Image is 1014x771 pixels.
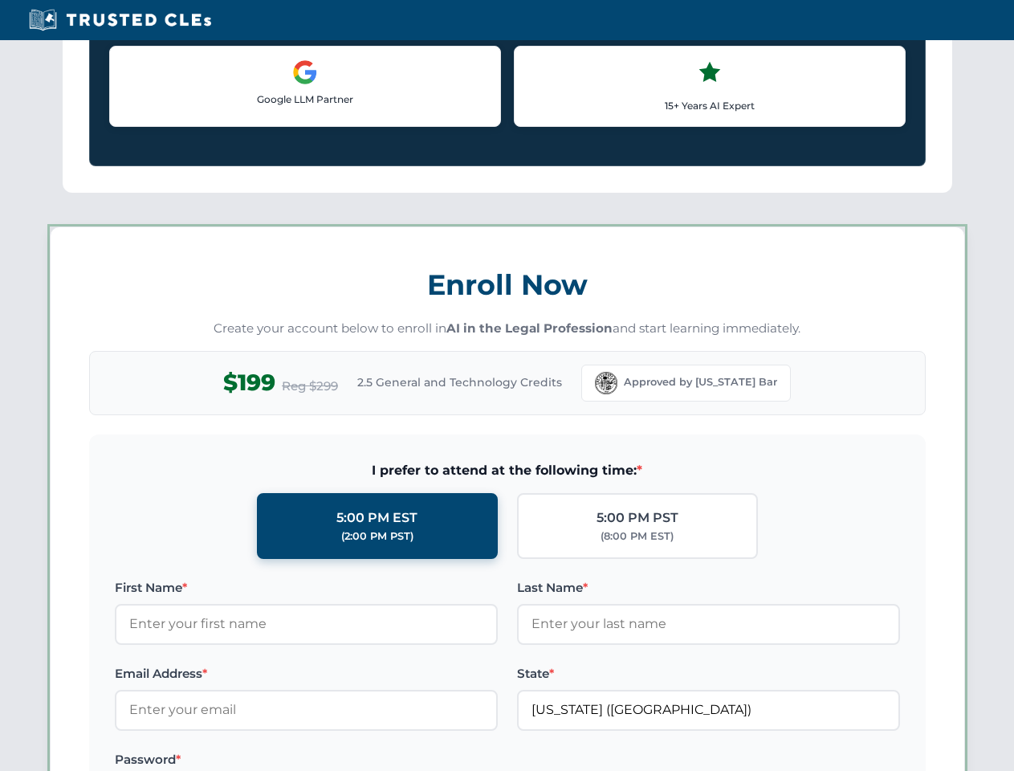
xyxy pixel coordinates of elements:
input: Enter your first name [115,604,498,644]
span: 2.5 General and Technology Credits [357,373,562,391]
input: Florida (FL) [517,690,900,730]
span: Reg $299 [282,377,338,396]
label: State [517,664,900,683]
label: Password [115,750,498,769]
label: Email Address [115,664,498,683]
span: $199 [223,365,275,401]
img: Florida Bar [595,372,617,394]
p: Google LLM Partner [123,92,487,107]
p: 15+ Years AI Expert [527,98,892,113]
span: Approved by [US_STATE] Bar [624,374,777,390]
img: Trusted CLEs [24,8,216,32]
div: 5:00 PM PST [597,508,678,528]
label: First Name [115,578,498,598]
input: Enter your last name [517,604,900,644]
div: (2:00 PM PST) [341,528,413,545]
div: (8:00 PM EST) [601,528,674,545]
label: Last Name [517,578,900,598]
strong: AI in the Legal Profession [446,320,613,336]
span: I prefer to attend at the following time: [115,460,900,481]
input: Enter your email [115,690,498,730]
h3: Enroll Now [89,259,926,310]
p: Create your account below to enroll in and start learning immediately. [89,320,926,338]
img: Google [292,59,318,85]
div: 5:00 PM EST [336,508,417,528]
